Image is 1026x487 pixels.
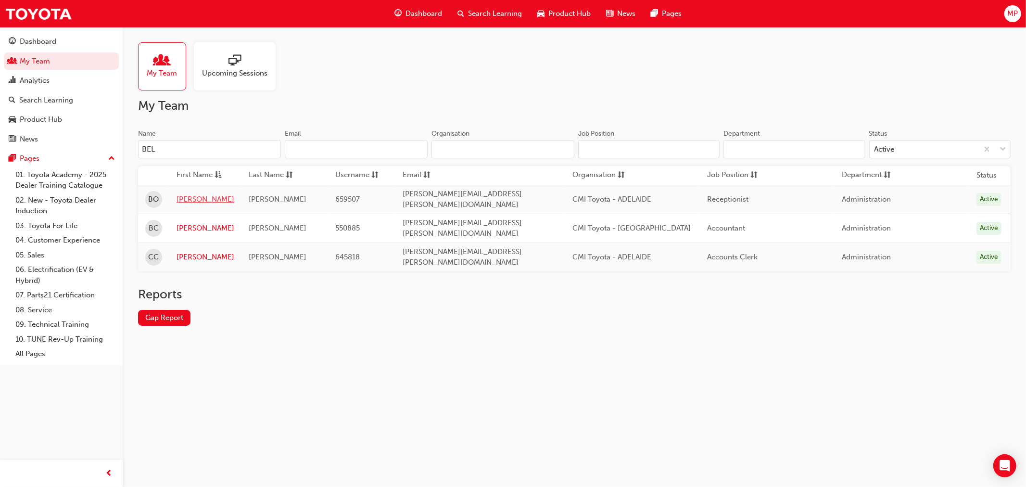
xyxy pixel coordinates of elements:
[4,91,119,109] a: Search Learning
[4,130,119,148] a: News
[617,8,635,19] span: News
[4,150,119,167] button: Pages
[194,42,283,90] a: Upcoming Sessions
[12,317,119,332] a: 09. Technical Training
[403,218,522,238] span: [PERSON_NAME][EMAIL_ADDRESS][PERSON_NAME][DOMAIN_NAME]
[9,38,16,46] span: guage-icon
[606,8,613,20] span: news-icon
[403,169,456,181] button: Emailsorting-icon
[20,134,38,145] div: News
[156,54,168,68] span: people-icon
[20,75,50,86] div: Analytics
[431,129,469,139] div: Organisation
[149,223,159,234] span: BC
[9,96,15,105] span: search-icon
[147,68,177,79] span: My Team
[177,194,234,205] a: [PERSON_NAME]
[12,332,119,347] a: 10. TUNE Rev-Up Training
[12,288,119,303] a: 07. Parts21 Certification
[12,346,119,361] a: All Pages
[431,140,574,158] input: Organisation
[20,153,39,164] div: Pages
[4,31,119,150] button: DashboardMy TeamAnalyticsSearch LearningProduct HubNews
[4,111,119,128] a: Product Hub
[874,144,895,155] div: Active
[537,8,545,20] span: car-icon
[405,8,442,19] span: Dashboard
[1000,143,1006,156] span: down-icon
[138,140,281,158] input: Name
[598,4,643,24] a: news-iconNews
[468,8,522,19] span: Search Learning
[149,194,159,205] span: BO
[249,169,302,181] button: Last Namesorting-icon
[4,33,119,51] a: Dashboard
[12,193,119,218] a: 02. New - Toyota Dealer Induction
[423,169,431,181] span: sorting-icon
[228,54,241,68] span: sessionType_ONLINE_URL-icon
[707,169,748,181] span: Job Position
[993,454,1016,477] div: Open Intercom Messenger
[976,170,997,181] th: Status
[9,115,16,124] span: car-icon
[651,8,658,20] span: pages-icon
[842,169,895,181] button: Departmentsorting-icon
[707,195,748,204] span: Receptionist
[285,129,301,139] div: Email
[1007,8,1018,19] span: MP
[572,169,616,181] span: Organisation
[249,195,306,204] span: [PERSON_NAME]
[149,252,159,263] span: CC
[20,114,62,125] div: Product Hub
[5,3,72,25] img: Trak
[578,129,614,139] div: Job Position
[249,169,284,181] span: Last Name
[723,129,760,139] div: Department
[403,169,421,181] span: Email
[869,129,887,139] div: Status
[177,169,229,181] button: First Nameasc-icon
[976,222,1001,235] div: Active
[750,169,758,181] span: sorting-icon
[12,167,119,193] a: 01. Toyota Academy - 2025 Dealer Training Catalogue
[1004,5,1021,22] button: MP
[457,8,464,20] span: search-icon
[177,169,213,181] span: First Name
[578,140,720,158] input: Job Position
[202,68,267,79] span: Upcoming Sessions
[12,233,119,248] a: 04. Customer Experience
[9,154,16,163] span: pages-icon
[403,247,522,267] span: [PERSON_NAME][EMAIL_ADDRESS][PERSON_NAME][DOMAIN_NAME]
[842,169,882,181] span: Department
[643,4,689,24] a: pages-iconPages
[335,169,388,181] button: Usernamesorting-icon
[450,4,530,24] a: search-iconSearch Learning
[108,153,115,165] span: up-icon
[842,224,891,232] span: Administration
[12,303,119,318] a: 08. Service
[138,98,1011,114] h2: My Team
[403,190,522,209] span: [PERSON_NAME][EMAIL_ADDRESS][PERSON_NAME][DOMAIN_NAME]
[387,4,450,24] a: guage-iconDashboard
[530,4,598,24] a: car-iconProduct Hub
[884,169,891,181] span: sorting-icon
[394,8,402,20] span: guage-icon
[177,223,234,234] a: [PERSON_NAME]
[976,193,1001,206] div: Active
[12,248,119,263] a: 05. Sales
[842,253,891,261] span: Administration
[335,195,360,204] span: 659507
[572,195,651,204] span: CMI Toyota - ADELAIDE
[138,287,1011,302] h2: Reports
[9,57,16,66] span: people-icon
[335,169,369,181] span: Username
[215,169,222,181] span: asc-icon
[976,251,1001,264] div: Active
[618,169,625,181] span: sorting-icon
[572,169,625,181] button: Organisationsorting-icon
[285,140,428,158] input: Email
[286,169,293,181] span: sorting-icon
[842,195,891,204] span: Administration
